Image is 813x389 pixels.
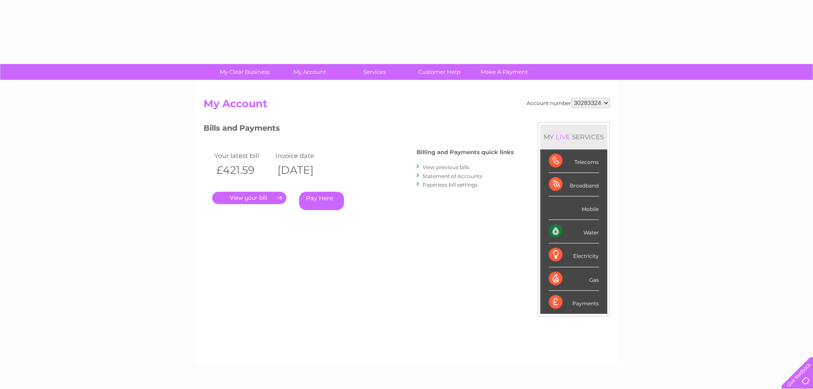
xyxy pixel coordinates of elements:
div: Account number [527,98,610,108]
a: My Clear Business [210,64,280,80]
a: My Account [274,64,345,80]
a: Pay Here [299,192,344,210]
a: View previous bills [423,164,469,170]
th: [DATE] [273,161,335,179]
th: £421.59 [212,161,274,179]
a: Paperless bill settings [423,181,478,188]
div: Water [549,220,599,243]
div: Electricity [549,243,599,267]
h4: Billing and Payments quick links [417,149,514,155]
td: Invoice date [273,150,335,161]
a: Statement of Accounts [423,173,482,179]
td: Your latest bill [212,150,274,161]
a: Make A Payment [469,64,539,80]
div: LIVE [554,133,572,141]
a: Customer Help [404,64,475,80]
div: MY SERVICES [540,125,607,149]
div: Mobile [549,196,599,220]
a: Services [339,64,410,80]
div: Telecoms [549,149,599,173]
div: Broadband [549,173,599,196]
a: . [212,192,286,204]
div: Gas [549,267,599,291]
h3: Bills and Payments [204,122,514,137]
div: Payments [549,291,599,314]
h2: My Account [204,98,610,114]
